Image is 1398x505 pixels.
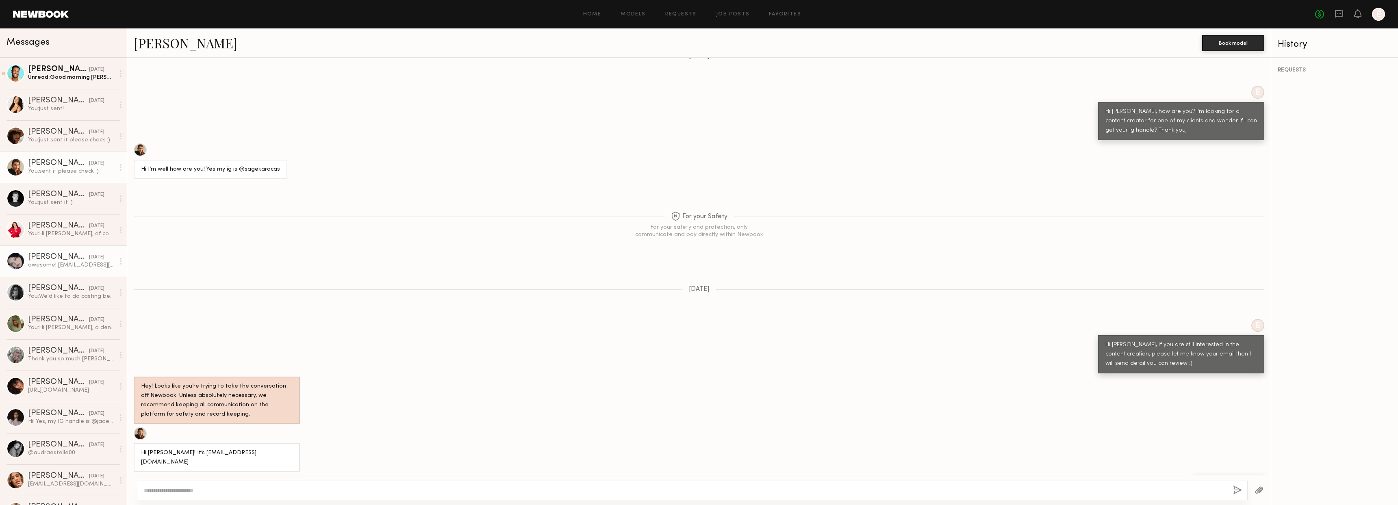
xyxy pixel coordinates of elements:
a: [PERSON_NAME] [134,34,237,52]
a: Job Posts [716,12,750,17]
div: Hi! Yes, my IG handle is @jadebryant22 [28,418,115,425]
div: [DATE] [89,128,104,136]
div: [DATE] [89,285,104,293]
div: You: sent it please check :) [28,167,115,175]
div: [DATE] [89,191,104,199]
div: [DATE] [89,254,104,261]
div: [PERSON_NAME] [28,253,89,261]
button: Book model [1202,35,1264,51]
a: Requests [665,12,697,17]
div: [DATE] [89,316,104,324]
div: You: just sent it :) [28,199,115,206]
div: REQUESTS [1278,67,1391,73]
div: [PERSON_NAME] [28,97,89,105]
div: [PERSON_NAME] [28,347,89,355]
div: You: Hi [PERSON_NAME], of course! Np, just let me know the time you can come by for a casting the... [28,230,115,238]
span: For your Safety [671,212,727,222]
div: [PERSON_NAME] [28,472,89,480]
div: History [1278,40,1391,49]
div: For your safety and protection, only communicate and pay directly within Newbook [634,224,764,238]
a: Home [583,12,601,17]
div: [PERSON_NAME] [28,128,89,136]
div: [DATE] [89,222,104,230]
div: [PERSON_NAME] [28,441,89,449]
div: [PERSON_NAME] [28,222,89,230]
div: [URL][DOMAIN_NAME] [28,386,115,394]
div: [DATE] [89,347,104,355]
div: Hi [PERSON_NAME]! It’s [EMAIL_ADDRESS][DOMAIN_NAME] [141,449,293,467]
div: Unread: Good morning [PERSON_NAME]! I apologize for the untimely response. Are you still in searc... [28,74,115,81]
div: [DATE] [89,160,104,167]
div: [PERSON_NAME] [28,284,89,293]
div: [PERSON_NAME] [28,316,89,324]
div: You: Hi [PERSON_NAME], a denim brand based in [GEOGRAPHIC_DATA] is looking for a tiktok live show... [28,324,115,332]
div: [PERSON_NAME] [28,191,89,199]
a: Book model [1202,39,1264,46]
span: [DATE] [689,286,710,293]
div: Hey! Looks like you’re trying to take the conversation off Newbook. Unless absolutely necessary, ... [141,382,293,419]
a: Models [621,12,645,17]
div: [DATE] [89,97,104,105]
div: [PERSON_NAME] [28,65,89,74]
div: Thank you so much [PERSON_NAME] !!!! [28,355,115,363]
div: You: just sent! [28,105,115,113]
span: Messages [7,38,50,47]
div: @audraestelle00 [28,449,115,457]
div: [DATE] [89,441,104,449]
div: Hi [PERSON_NAME], how are you? I'm looking for a content creator for one of my clients and wonder... [1105,107,1257,135]
a: E [1372,8,1385,21]
div: [DATE] [89,472,104,480]
div: [EMAIL_ADDRESS][DOMAIN_NAME] [28,480,115,488]
div: You: We'd like to do casting before the live show so if you can come by for a casting near downto... [28,293,115,300]
div: [PERSON_NAME] [28,378,89,386]
div: You: just sent it please check :) [28,136,115,144]
div: awesome! [EMAIL_ADDRESS][DOMAIN_NAME] [28,261,115,269]
a: Favorites [769,12,801,17]
div: [DATE] [89,379,104,386]
div: [PERSON_NAME] [28,159,89,167]
div: Hi I’m well how are you! Yes my ig is @sagekaracas [141,165,280,174]
div: [DATE] [89,410,104,418]
div: Hi [PERSON_NAME], if you are still interested in the content creation, please let me know your em... [1105,340,1257,368]
div: [PERSON_NAME] [28,410,89,418]
div: [DATE] [89,66,104,74]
